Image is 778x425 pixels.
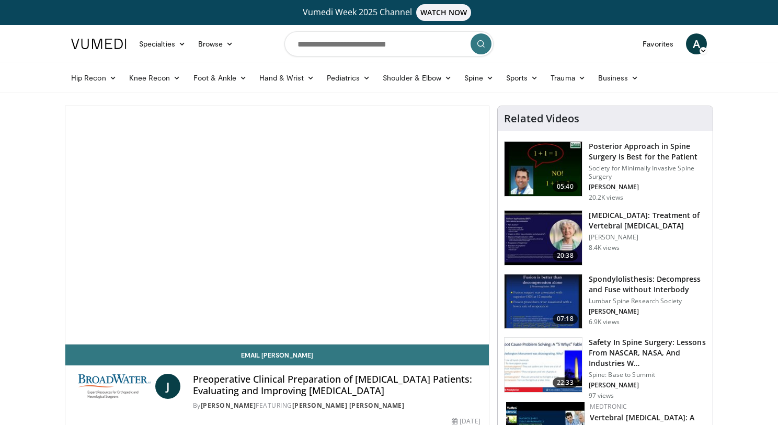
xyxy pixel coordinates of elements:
div: By FEATURING [193,401,480,410]
a: Knee Recon [123,67,187,88]
a: [PERSON_NAME] [PERSON_NAME] [292,401,405,410]
span: 07:18 [553,314,578,324]
img: 3b6f0384-b2b2-4baa-b997-2e524ebddc4b.150x105_q85_crop-smart_upscale.jpg [505,142,582,196]
img: 05c2a676-a450-41f3-b358-da3da3bc670f.150x105_q85_crop-smart_upscale.jpg [505,338,582,392]
a: Trauma [544,67,592,88]
a: Specialties [133,33,192,54]
span: 05:40 [553,181,578,192]
video-js: Video Player [65,106,489,344]
a: A [686,33,707,54]
a: Hip Recon [65,67,123,88]
a: 20:38 [MEDICAL_DATA]: Treatment of Vertebral [MEDICAL_DATA] [PERSON_NAME] 8.4K views [504,210,706,266]
p: 97 views [589,392,614,400]
a: Favorites [636,33,680,54]
p: Lumbar Spine Research Society [589,297,706,305]
span: 22:33 [553,377,578,388]
h4: Related Videos [504,112,579,125]
a: [PERSON_NAME] [201,401,256,410]
a: Foot & Ankle [187,67,254,88]
a: Browse [192,33,240,54]
p: 6.9K views [589,318,620,326]
img: 0cae8376-61df-4d0e-94d1-d9dddb55642e.150x105_q85_crop-smart_upscale.jpg [505,211,582,265]
span: WATCH NOW [416,4,472,21]
a: Hand & Wrist [253,67,321,88]
p: [PERSON_NAME] [589,381,706,389]
a: Pediatrics [321,67,376,88]
a: Spine [458,67,499,88]
a: 07:18 Spondylolisthesis: Decompress and Fuse without Interbody Lumbar Spine Research Society [PER... [504,274,706,329]
p: 20.2K views [589,193,623,202]
a: Shoulder & Elbow [376,67,458,88]
a: Vumedi Week 2025 ChannelWATCH NOW [73,4,705,21]
p: Spine: Base to Summit [589,371,706,379]
p: [PERSON_NAME] [589,233,706,242]
p: 8.4K views [589,244,620,252]
a: 05:40 Posterior Approach in Spine Surgery is Best for the Patient Society for Minimally Invasive ... [504,141,706,202]
h3: Spondylolisthesis: Decompress and Fuse without Interbody [589,274,706,295]
h4: Preoperative Clinical Preparation of [MEDICAL_DATA] Patients: Evaluating and Improving [MEDICAL_D... [193,374,480,396]
p: Society for Minimally Invasive Spine Surgery [589,164,706,181]
img: BroadWater [74,374,151,399]
a: Sports [500,67,545,88]
h3: [MEDICAL_DATA]: Treatment of Vertebral [MEDICAL_DATA] [589,210,706,231]
p: [PERSON_NAME] [589,183,706,191]
h3: Safety In Spine Surgery: Lessons From NASCAR, NASA, And Industries W… [589,337,706,369]
img: VuMedi Logo [71,39,127,49]
input: Search topics, interventions [284,31,494,56]
span: 20:38 [553,250,578,261]
a: 22:33 Safety In Spine Surgery: Lessons From NASCAR, NASA, And Industries W… Spine: Base to Summit... [504,337,706,400]
a: Email [PERSON_NAME] [65,344,489,365]
a: Business [592,67,645,88]
p: [PERSON_NAME] [589,307,706,316]
h3: Posterior Approach in Spine Surgery is Best for the Patient [589,141,706,162]
a: J [155,374,180,399]
a: Medtronic [590,402,627,411]
img: 97801bed-5de1-4037-bed6-2d7170b090cf.150x105_q85_crop-smart_upscale.jpg [505,274,582,329]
